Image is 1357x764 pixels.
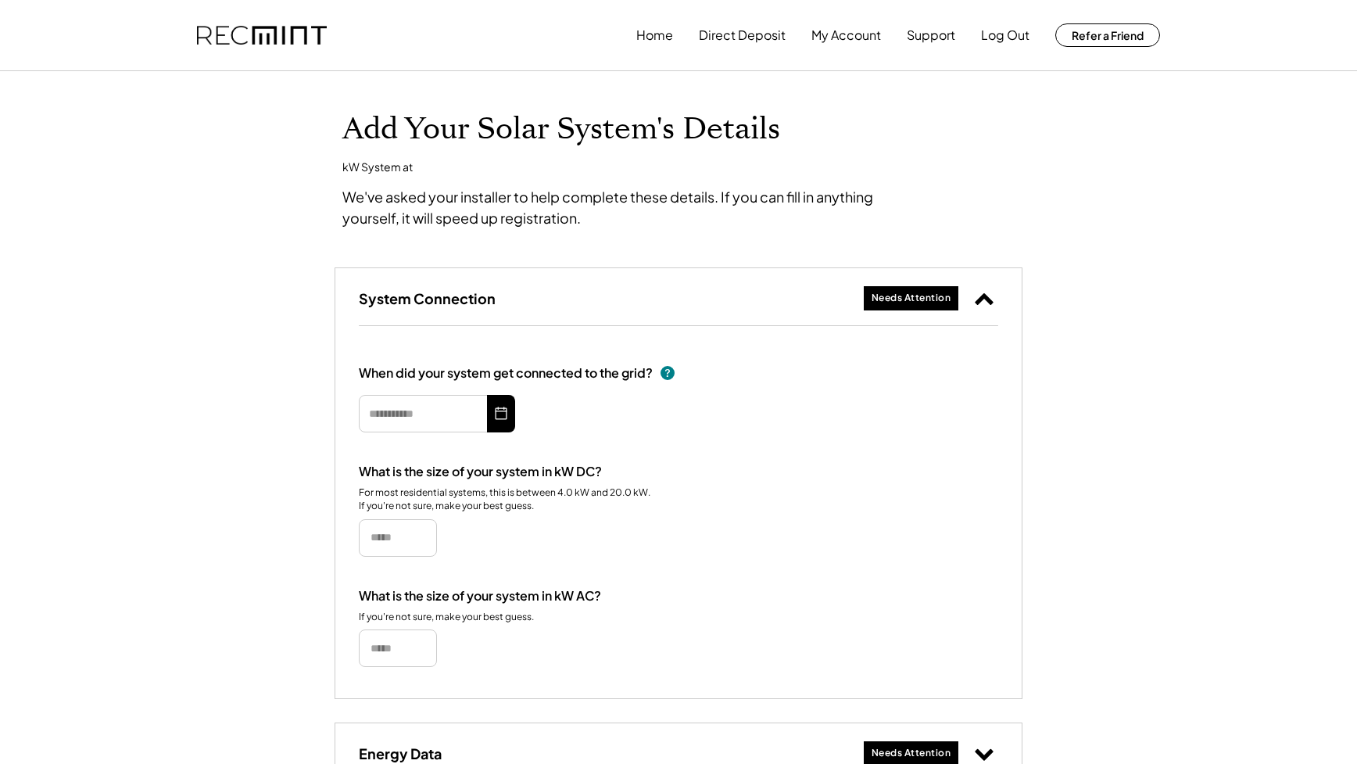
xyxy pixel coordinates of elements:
div: What is the size of your system in kW AC? [359,588,601,604]
div: When did your system get connected to the grid? [359,365,653,382]
img: recmint-logotype%403x.png [197,26,327,45]
button: Direct Deposit [699,20,786,51]
div: For most residential systems, this is between 4.0 kW and 20.0 kW. If you're not sure, make your b... [359,486,652,513]
div: What is the size of your system in kW DC? [359,464,602,480]
div: kW System at [342,160,413,175]
h3: Energy Data [359,744,442,762]
button: Support [907,20,955,51]
h3: System Connection [359,289,496,307]
div: If you're not sure, make your best guess. [359,611,534,624]
div: Needs Attention [872,292,951,305]
div: Needs Attention [872,747,951,760]
button: Log Out [981,20,1029,51]
div: We've asked your installer to help complete these details. If you can fill in anything yourself, ... [342,186,929,228]
button: Home [636,20,673,51]
button: Refer a Friend [1055,23,1160,47]
h1: Add Your Solar System's Details [342,111,1015,148]
button: My Account [811,20,881,51]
